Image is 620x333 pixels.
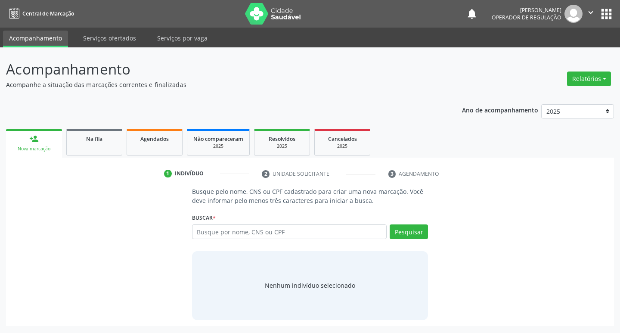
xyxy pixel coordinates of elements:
[462,104,538,115] p: Ano de acompanhamento
[77,31,142,46] a: Serviços ofertados
[492,14,561,21] span: Operador de regulação
[6,80,431,89] p: Acompanhe a situação das marcações correntes e finalizadas
[140,135,169,143] span: Agendados
[29,134,39,143] div: person_add
[6,59,431,80] p: Acompanhamento
[328,135,357,143] span: Cancelados
[192,224,387,239] input: Busque por nome, CNS ou CPF
[175,170,204,177] div: Indivíduo
[265,281,355,290] div: Nenhum indivíduo selecionado
[12,146,56,152] div: Nova marcação
[567,72,611,86] button: Relatórios
[193,143,243,149] div: 2025
[269,135,295,143] span: Resolvidos
[193,135,243,143] span: Não compareceram
[3,31,68,47] a: Acompanhamento
[390,224,428,239] button: Pesquisar
[321,143,364,149] div: 2025
[599,6,614,22] button: apps
[86,135,102,143] span: Na fila
[22,10,74,17] span: Central de Marcação
[151,31,214,46] a: Serviços por vaga
[192,187,428,205] p: Busque pelo nome, CNS ou CPF cadastrado para criar uma nova marcação. Você deve informar pelo men...
[192,211,216,224] label: Buscar
[466,8,478,20] button: notifications
[164,170,172,177] div: 1
[583,5,599,23] button: 
[492,6,561,14] div: [PERSON_NAME]
[6,6,74,21] a: Central de Marcação
[260,143,304,149] div: 2025
[586,8,595,17] i: 
[564,5,583,23] img: img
